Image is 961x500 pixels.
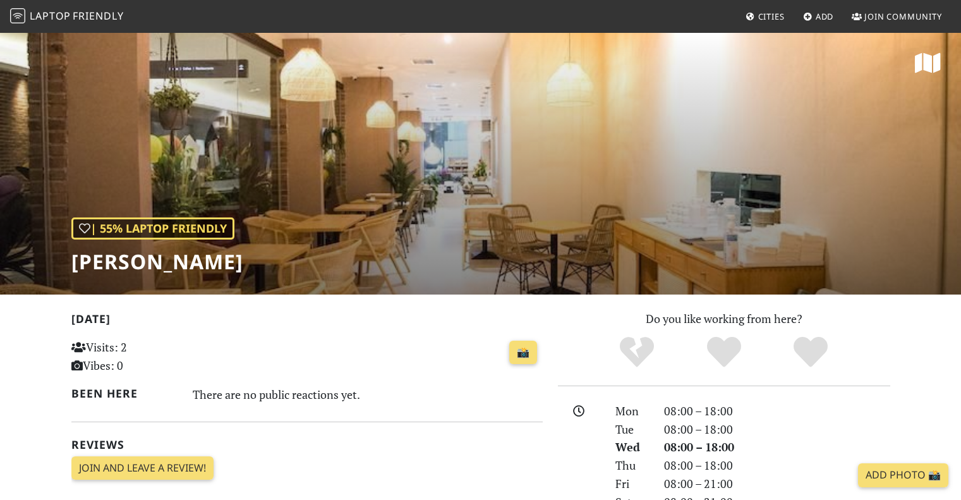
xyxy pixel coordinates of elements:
div: Tue [608,420,656,439]
div: Fri [608,475,656,493]
div: 08:00 – 18:00 [656,456,898,475]
div: Definitely! [767,335,854,370]
a: 📸 [509,341,537,365]
div: 08:00 – 18:00 [656,402,898,420]
div: Mon [608,402,656,420]
div: Yes [680,335,768,370]
div: Wed [608,438,656,456]
a: Join and leave a review! [71,456,214,480]
a: Cities [740,5,790,28]
div: Thu [608,456,656,475]
h2: [DATE] [71,312,543,331]
p: Visits: 2 Vibes: 0 [71,338,219,375]
div: 08:00 – 18:00 [656,438,898,456]
div: 08:00 – 18:00 [656,420,898,439]
h2: Been here [71,387,178,400]
a: LaptopFriendly LaptopFriendly [10,6,124,28]
a: Add Photo 📸 [858,463,948,487]
span: Add [816,11,834,22]
span: Laptop [30,9,71,23]
h1: [PERSON_NAME] [71,250,243,274]
span: Join Community [864,11,942,22]
span: Friendly [73,9,123,23]
p: Do you like working from here? [558,310,890,328]
img: LaptopFriendly [10,8,25,23]
h2: Reviews [71,438,543,451]
div: No [593,335,680,370]
a: Add [798,5,839,28]
div: | 55% Laptop Friendly [71,217,234,240]
span: Cities [758,11,785,22]
div: 08:00 – 21:00 [656,475,898,493]
a: Join Community [847,5,947,28]
div: There are no public reactions yet. [193,384,543,405]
